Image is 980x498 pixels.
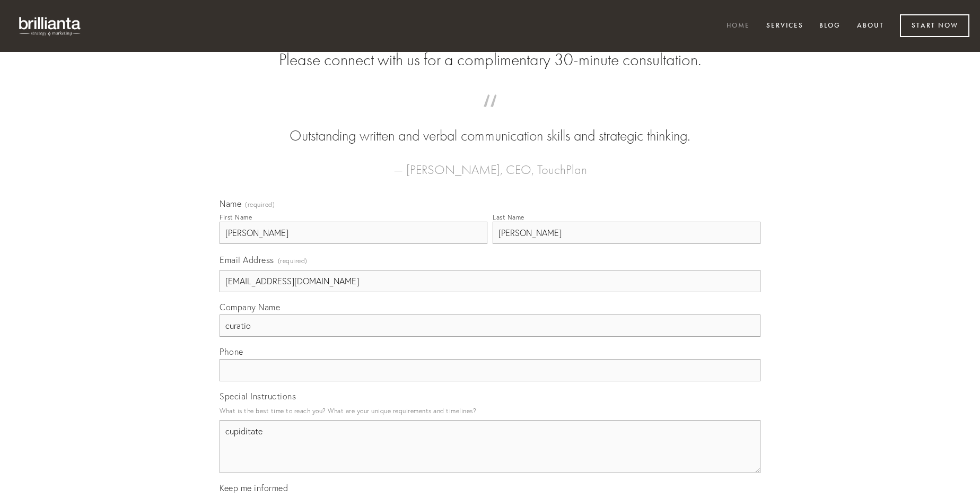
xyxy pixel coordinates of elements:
[11,11,90,41] img: brillianta - research, strategy, marketing
[759,18,810,35] a: Services
[220,420,760,473] textarea: cupiditate
[220,198,241,209] span: Name
[900,14,969,37] a: Start Now
[220,255,274,265] span: Email Address
[220,391,296,401] span: Special Instructions
[220,302,280,312] span: Company Name
[245,202,275,208] span: (required)
[812,18,847,35] a: Blog
[493,213,524,221] div: Last Name
[220,483,288,493] span: Keep me informed
[720,18,757,35] a: Home
[220,50,760,70] h2: Please connect with us for a complimentary 30-minute consultation.
[220,213,252,221] div: First Name
[278,254,308,268] span: (required)
[220,346,243,357] span: Phone
[237,146,743,180] figcaption: — [PERSON_NAME], CEO, TouchPlan
[237,105,743,126] span: “
[220,404,760,418] p: What is the best time to reach you? What are your unique requirements and timelines?
[850,18,891,35] a: About
[237,105,743,146] blockquote: Outstanding written and verbal communication skills and strategic thinking.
